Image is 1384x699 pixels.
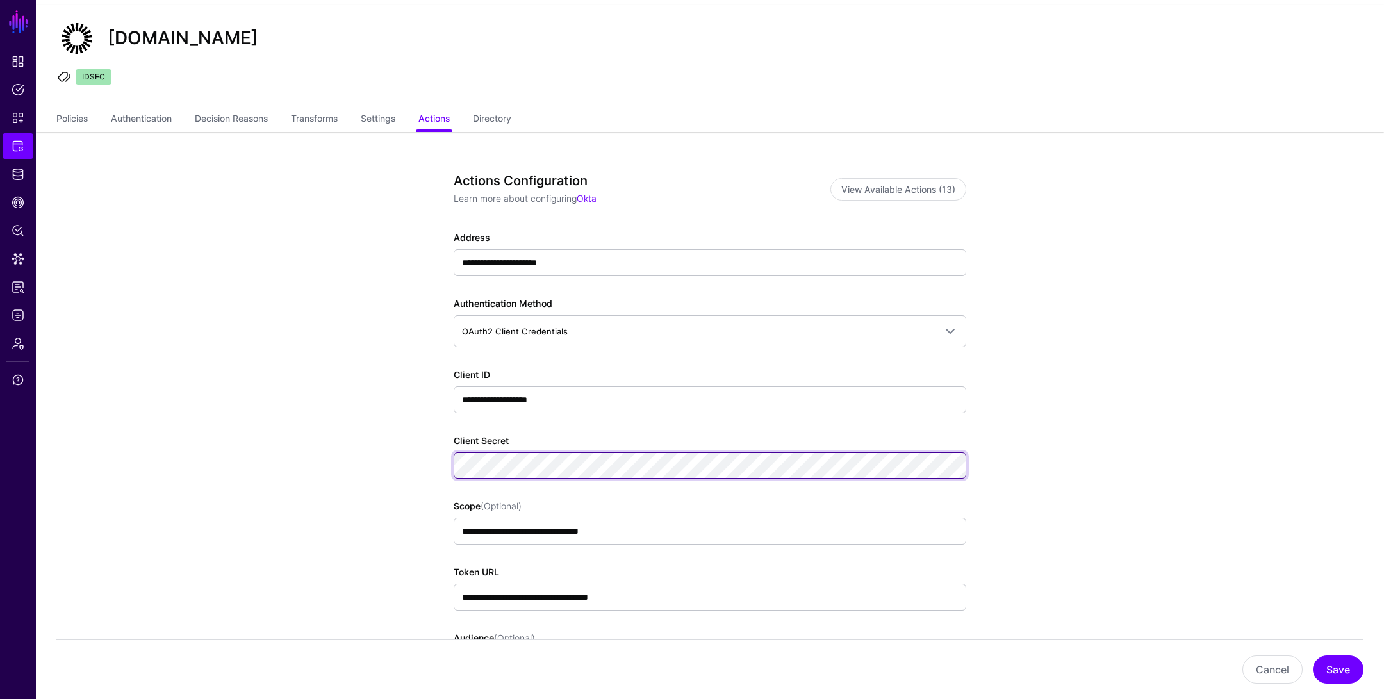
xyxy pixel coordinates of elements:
[454,297,552,310] label: Authentication Method
[291,108,338,132] a: Transforms
[454,631,535,645] label: Audience
[108,28,258,49] h2: [DOMAIN_NAME]
[577,193,597,204] a: Okta
[12,337,24,350] span: Admin
[454,368,490,381] label: Client ID
[3,49,33,74] a: Dashboard
[454,565,499,579] label: Token URL
[12,111,24,124] span: Snippets
[3,274,33,300] a: Reports
[418,108,450,132] a: Actions
[454,231,490,244] label: Address
[56,108,88,132] a: Policies
[12,140,24,152] span: Protected Systems
[3,133,33,159] a: Protected Systems
[12,374,24,386] span: Support
[3,302,33,328] a: Logs
[56,18,97,59] img: svg+xml;base64,PHN2ZyB3aWR0aD0iNjQiIGhlaWdodD0iNjQiIHZpZXdCb3g9IjAgMCA2NCA2NCIgZmlsbD0ibm9uZSIgeG...
[12,196,24,209] span: CAEP Hub
[76,69,111,85] span: IDSEC
[12,55,24,68] span: Dashboard
[454,173,820,188] h3: Actions Configuration
[462,326,568,336] span: OAuth2 Client Credentials
[12,168,24,181] span: Identity Data Fabric
[8,8,29,36] a: SGNL
[3,246,33,272] a: Data Lens
[12,83,24,96] span: Policies
[111,108,172,132] a: Authentication
[473,108,511,132] a: Directory
[454,192,820,205] p: Learn more about configuring
[494,632,535,643] span: (Optional)
[12,281,24,293] span: Reports
[454,434,509,447] label: Client Secret
[1242,655,1303,684] button: Cancel
[3,77,33,103] a: Policies
[3,331,33,356] a: Admin
[3,218,33,243] a: Policy Lens
[481,500,522,511] span: (Optional)
[12,309,24,322] span: Logs
[454,499,522,513] label: Scope
[361,108,395,132] a: Settings
[195,108,268,132] a: Decision Reasons
[3,161,33,187] a: Identity Data Fabric
[1313,655,1363,684] button: Save
[12,252,24,265] span: Data Lens
[3,190,33,215] a: CAEP Hub
[830,178,966,201] button: View Available Actions (13)
[12,224,24,237] span: Policy Lens
[3,105,33,131] a: Snippets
